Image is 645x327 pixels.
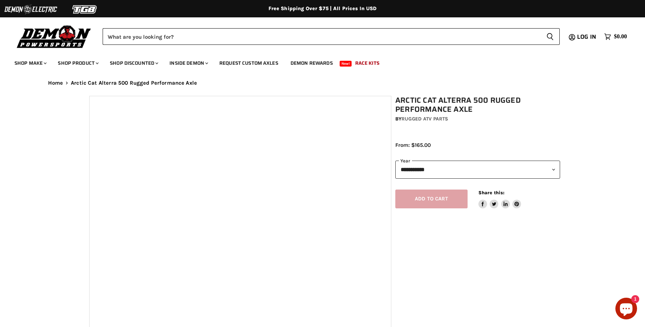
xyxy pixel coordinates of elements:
a: Shop Make [9,56,51,71]
a: Shop Discounted [104,56,163,71]
span: Arctic Cat Alterra 500 Rugged Performance Axle [71,80,197,86]
div: Free Shipping Over $75 | All Prices In USD [34,5,612,12]
a: Race Kits [350,56,385,71]
span: From: $165.00 [395,142,431,148]
a: Request Custom Axles [214,56,284,71]
a: Demon Rewards [285,56,338,71]
img: Demon Powersports [14,24,94,49]
span: Share this: [478,190,504,195]
a: Log in [574,34,601,40]
h1: Arctic Cat Alterra 500 Rugged Performance Axle [395,96,560,114]
img: TGB Logo 2 [58,3,112,16]
a: Home [48,80,63,86]
div: by [395,115,560,123]
inbox-online-store-chat: Shopify online store chat [613,298,639,321]
span: New! [340,61,352,67]
select: year [395,161,560,178]
img: Demon Electric Logo 2 [4,3,58,16]
ul: Main menu [9,53,625,71]
a: Inside Demon [164,56,212,71]
a: $0.00 [601,31,631,42]
span: Log in [577,32,596,41]
aside: Share this: [478,190,521,209]
button: Search [541,28,560,45]
a: Shop Product [52,56,103,71]
a: Rugged ATV Parts [401,116,448,122]
input: Search [103,28,541,45]
span: $0.00 [614,33,627,40]
nav: Breadcrumbs [34,80,612,86]
form: Product [103,28,560,45]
